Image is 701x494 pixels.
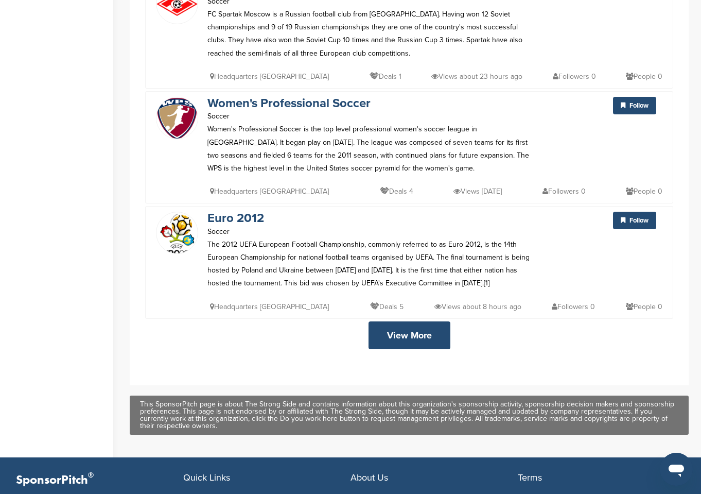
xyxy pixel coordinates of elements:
span: Quick Links [183,472,230,483]
img: Open uri20141112 64162 q0065x?1415809633 [156,212,198,262]
p: Deals 1 [370,70,401,83]
p: Headquarters [GEOGRAPHIC_DATA] [210,70,329,83]
p: Followers 0 [553,70,596,83]
p: People 0 [626,70,662,83]
p: Deals 5 [370,300,404,313]
p: Deals 4 [380,185,413,198]
span: About Us [350,472,388,483]
span: Terms [518,472,542,483]
div: This SponsorPitch page is about The Strong Side and contains information about this organization'... [140,401,678,430]
p: Headquarters [GEOGRAPHIC_DATA] [210,300,329,313]
span: Follow [629,101,649,110]
p: FC Spartak Moscow is a Russian football club from [GEOGRAPHIC_DATA]. Having won 12 Soviet champio... [207,8,536,60]
p: Soccer [207,225,264,238]
a: Euro 2012 [207,211,264,226]
a: View More [369,321,450,349]
p: Views about 23 hours ago [431,70,522,83]
a: Follow [613,212,656,229]
iframe: Button to launch messaging window [660,453,693,486]
p: Women's Professional Soccer is the top level professional women's soccer league in [GEOGRAPHIC_DA... [207,123,536,175]
p: Headquarters [GEOGRAPHIC_DATA] [210,185,329,198]
p: Followers 0 [552,300,595,313]
span: ® [88,469,94,482]
img: Open uri20141112 64162 1qkinfd?1415809558 [156,97,198,141]
p: Views about 8 hours ago [434,300,521,313]
a: Follow [613,97,656,114]
p: SponsorPitch [16,473,183,488]
p: People 0 [626,185,662,198]
a: Women's Professional Soccer [207,96,371,111]
p: The 2012 UEFA European Football Championship, commonly referred to as Euro 2012, is the 14th Euro... [207,238,536,290]
p: Soccer [207,110,371,123]
p: People 0 [626,300,662,313]
p: Followers 0 [542,185,586,198]
p: Views [DATE] [453,185,502,198]
span: Follow [629,216,649,225]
